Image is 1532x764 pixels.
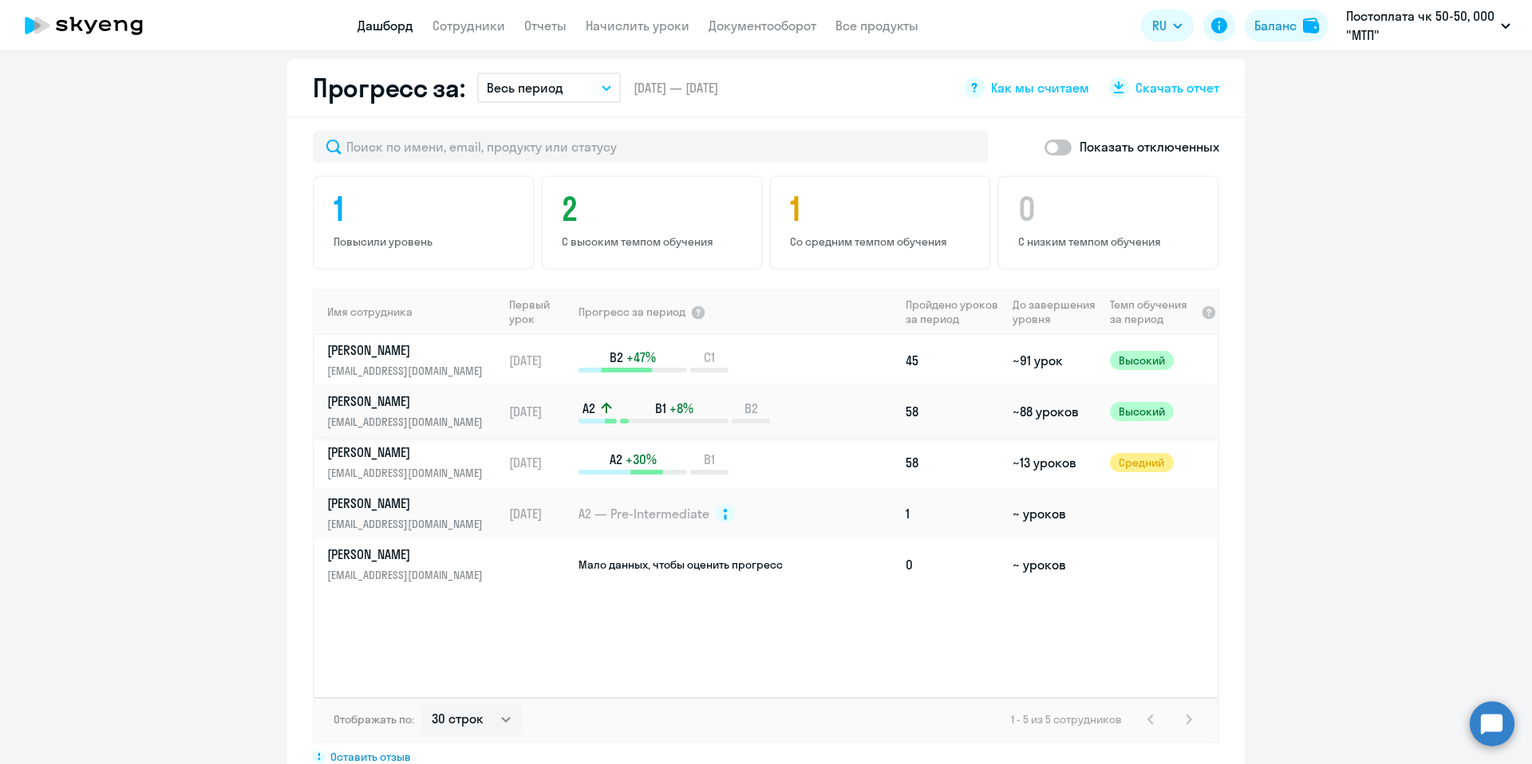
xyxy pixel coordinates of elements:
span: Скачать отчет [1135,79,1219,96]
span: 1 - 5 из 5 сотрудников [1011,712,1122,727]
span: B2 [610,349,623,366]
a: [PERSON_NAME][EMAIL_ADDRESS][DOMAIN_NAME] [327,545,502,584]
span: A2 [582,400,595,417]
span: Высокий [1110,402,1174,421]
td: 58 [899,386,1006,437]
a: Все продукты [835,18,918,33]
a: [PERSON_NAME][EMAIL_ADDRESS][DOMAIN_NAME] [327,341,502,380]
p: Повысили уровень [334,234,519,249]
input: Поиск по имени, email, продукту или статусу [313,131,988,163]
span: Оставить отзыв [330,750,411,764]
p: Постоплата чк 50-50, ООО "МТП" [1346,6,1494,45]
td: ~ уроков [1006,539,1103,590]
span: Как мы считаем [991,79,1089,96]
span: [DATE] — [DATE] [634,79,718,96]
span: A2 [610,451,622,468]
span: A2 — Pre-Intermediate [578,505,709,522]
span: B1 [655,400,666,417]
span: +47% [626,349,656,366]
h4: 1 [334,190,519,228]
p: Весь период [487,78,563,97]
td: ~13 уроков [1006,437,1103,488]
td: 45 [899,335,1006,386]
td: [DATE] [503,437,577,488]
button: RU [1141,10,1194,41]
p: [EMAIL_ADDRESS][DOMAIN_NAME] [327,566,492,584]
a: [PERSON_NAME][EMAIL_ADDRESS][DOMAIN_NAME] [327,392,502,431]
p: С высоким темпом обучения [562,234,747,249]
td: 0 [899,539,1006,590]
td: 1 [899,488,1006,539]
span: RU [1152,16,1167,35]
p: [PERSON_NAME] [327,545,492,563]
p: [PERSON_NAME] [327,392,492,410]
th: Имя сотрудника [314,289,503,335]
img: balance [1303,18,1319,33]
span: Темп обучения за период [1110,297,1196,326]
span: C1 [704,349,715,366]
td: [DATE] [503,386,577,437]
th: Пройдено уроков за период [899,289,1006,335]
a: Начислить уроки [586,18,689,33]
p: Со средним темпом обучения [790,234,975,249]
th: До завершения уровня [1006,289,1103,335]
a: Документооборот [709,18,816,33]
h2: Прогресс за: [313,72,464,104]
p: [PERSON_NAME] [327,443,492,461]
span: Средний [1110,453,1174,472]
a: Дашборд [357,18,413,33]
button: Постоплата чк 50-50, ООО "МТП" [1338,6,1518,45]
span: Отображать по: [334,712,414,727]
span: B2 [744,400,758,417]
span: +30% [626,451,657,468]
p: [EMAIL_ADDRESS][DOMAIN_NAME] [327,515,492,533]
a: [PERSON_NAME][EMAIL_ADDRESS][DOMAIN_NAME] [327,443,502,482]
span: Прогресс за период [578,305,685,319]
span: Высокий [1110,351,1174,370]
p: [EMAIL_ADDRESS][DOMAIN_NAME] [327,413,492,431]
span: Мало данных, чтобы оценить прогресс [578,557,783,572]
td: ~91 урок [1006,335,1103,386]
p: Показать отключенных [1080,137,1219,156]
td: [DATE] [503,335,577,386]
td: 58 [899,437,1006,488]
td: [DATE] [503,488,577,539]
p: [PERSON_NAME] [327,341,492,359]
p: [PERSON_NAME] [327,494,492,512]
p: [EMAIL_ADDRESS][DOMAIN_NAME] [327,362,492,380]
td: ~ уроков [1006,488,1103,539]
th: Первый урок [503,289,577,335]
button: Балансbalance [1245,10,1329,41]
td: ~88 уроков [1006,386,1103,437]
a: [PERSON_NAME][EMAIL_ADDRESS][DOMAIN_NAME] [327,494,502,533]
button: Весь период [477,73,621,103]
a: Сотрудники [432,18,505,33]
span: B1 [704,451,715,468]
h4: 1 [790,190,975,228]
p: [EMAIL_ADDRESS][DOMAIN_NAME] [327,464,492,482]
div: Баланс [1254,16,1297,35]
span: +8% [669,400,693,417]
a: Отчеты [524,18,567,33]
h4: 2 [562,190,747,228]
